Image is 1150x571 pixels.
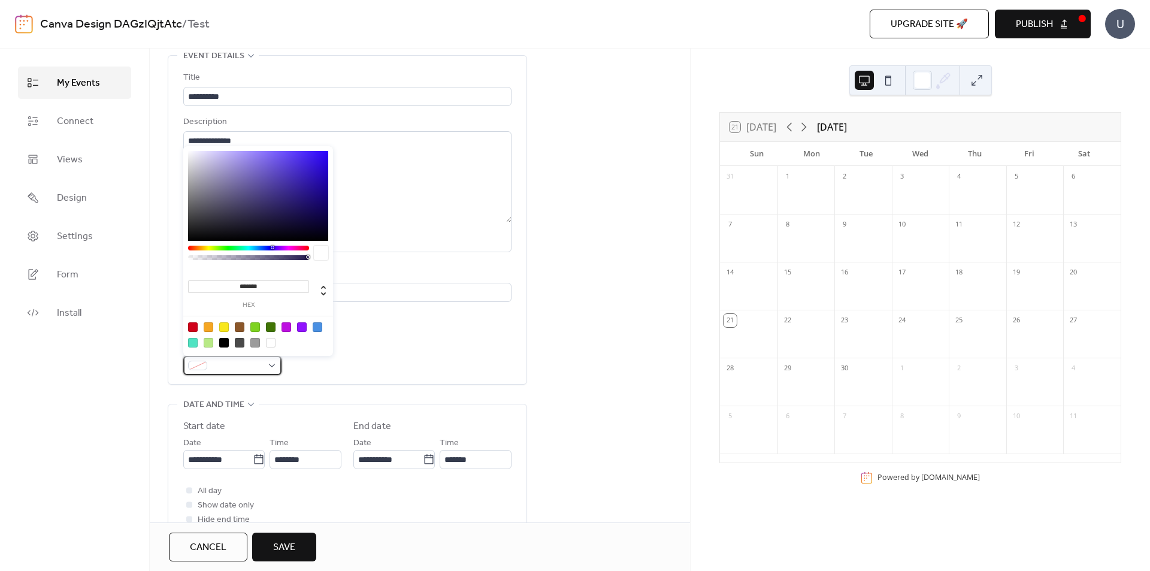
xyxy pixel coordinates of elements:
[250,322,260,332] div: #7ED321
[183,115,509,129] div: Description
[57,153,83,167] span: Views
[183,398,244,412] span: Date and time
[169,533,247,561] button: Cancel
[1067,170,1080,183] div: 6
[895,266,909,279] div: 17
[1010,362,1023,375] div: 3
[1057,142,1111,166] div: Sat
[724,170,737,183] div: 31
[187,13,210,36] b: Test
[895,410,909,423] div: 8
[219,322,229,332] div: #F8E71C
[204,322,213,332] div: #F5A623
[1067,314,1080,327] div: 27
[57,76,100,90] span: My Events
[1010,410,1023,423] div: 10
[183,419,225,434] div: Start date
[838,170,851,183] div: 2
[838,266,851,279] div: 16
[235,338,244,348] div: #4A4A4A
[235,322,244,332] div: #8B572A
[952,314,966,327] div: 25
[995,10,1091,38] button: Publish
[921,472,980,482] a: [DOMAIN_NAME]
[781,266,794,279] div: 15
[266,338,276,348] div: #FFFFFF
[198,499,254,513] span: Show date only
[183,71,509,85] div: Title
[1010,218,1023,231] div: 12
[838,218,851,231] div: 9
[1067,362,1080,375] div: 4
[952,170,966,183] div: 4
[18,258,131,291] a: Form
[40,13,182,36] a: Canva Design DAGzIQjtAtc
[839,142,893,166] div: Tue
[952,218,966,231] div: 11
[188,322,198,332] div: #D0021B
[219,338,229,348] div: #000000
[18,220,131,252] a: Settings
[204,338,213,348] div: #B8E986
[182,13,187,36] b: /
[781,314,794,327] div: 22
[250,338,260,348] div: #9B9B9B
[838,314,851,327] div: 23
[190,540,226,555] span: Cancel
[18,182,131,214] a: Design
[781,410,794,423] div: 6
[1002,142,1057,166] div: Fri
[353,436,371,451] span: Date
[57,306,81,321] span: Install
[183,436,201,451] span: Date
[266,322,276,332] div: #417505
[252,533,316,561] button: Save
[1067,410,1080,423] div: 11
[817,120,847,134] div: [DATE]
[952,362,966,375] div: 2
[870,10,989,38] button: Upgrade site 🚀
[1010,314,1023,327] div: 26
[895,314,909,327] div: 24
[15,14,33,34] img: logo
[893,142,948,166] div: Wed
[838,362,851,375] div: 30
[18,67,131,99] a: My Events
[781,362,794,375] div: 29
[724,314,737,327] div: 21
[313,322,322,332] div: #4A90E2
[18,143,131,176] a: Views
[895,362,909,375] div: 1
[57,191,87,206] span: Design
[18,105,131,137] a: Connect
[1010,266,1023,279] div: 19
[730,142,784,166] div: Sun
[838,410,851,423] div: 7
[188,338,198,348] div: #50E3C2
[18,297,131,329] a: Install
[952,410,966,423] div: 9
[198,513,250,527] span: Hide end time
[724,362,737,375] div: 28
[724,410,737,423] div: 5
[183,49,244,64] span: Event details
[724,218,737,231] div: 7
[1067,266,1080,279] div: 20
[781,218,794,231] div: 8
[895,218,909,231] div: 10
[784,142,839,166] div: Mon
[198,484,222,499] span: All day
[1105,9,1135,39] div: U
[57,268,78,282] span: Form
[270,436,289,451] span: Time
[952,266,966,279] div: 18
[781,170,794,183] div: 1
[948,142,1002,166] div: Thu
[282,322,291,332] div: #BD10E0
[895,170,909,183] div: 3
[1016,17,1053,32] span: Publish
[440,436,459,451] span: Time
[353,419,391,434] div: End date
[891,17,968,32] span: Upgrade site 🚀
